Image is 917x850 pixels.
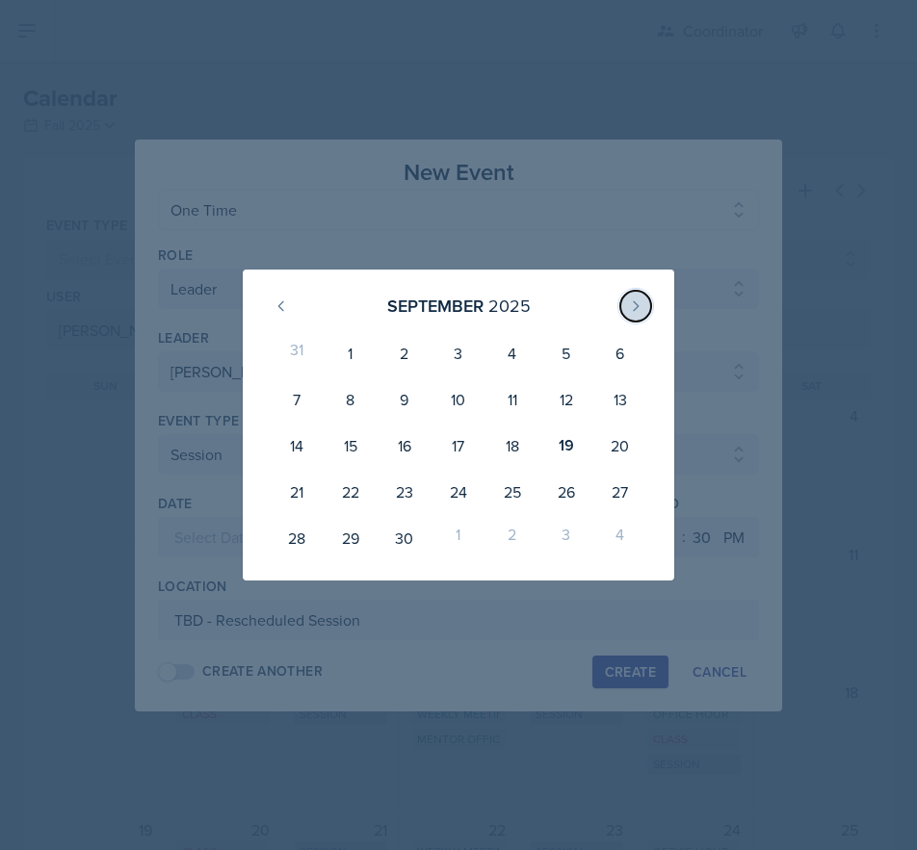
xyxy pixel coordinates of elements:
div: 20 [593,423,647,469]
div: 3 [539,515,593,561]
div: 17 [432,423,485,469]
div: 24 [432,469,485,515]
div: 4 [593,515,647,561]
div: 13 [593,376,647,423]
div: 6 [593,330,647,376]
div: 18 [485,423,539,469]
div: September [387,293,484,319]
div: 25 [485,469,539,515]
div: 11 [485,376,539,423]
div: 1 [324,330,378,376]
div: 22 [324,469,378,515]
div: 21 [270,469,324,515]
div: 2 [485,515,539,561]
div: 14 [270,423,324,469]
div: 7 [270,376,324,423]
div: 23 [378,469,432,515]
div: 2 [378,330,432,376]
div: 28 [270,515,324,561]
div: 27 [593,469,647,515]
div: 3 [432,330,485,376]
div: 16 [378,423,432,469]
div: 26 [539,469,593,515]
div: 19 [539,423,593,469]
div: 31 [270,330,324,376]
div: 10 [432,376,485,423]
div: 1 [432,515,485,561]
div: 8 [324,376,378,423]
div: 2025 [488,293,531,319]
div: 29 [324,515,378,561]
div: 9 [378,376,432,423]
div: 30 [378,515,432,561]
div: 5 [539,330,593,376]
div: 4 [485,330,539,376]
div: 15 [324,423,378,469]
div: 12 [539,376,593,423]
